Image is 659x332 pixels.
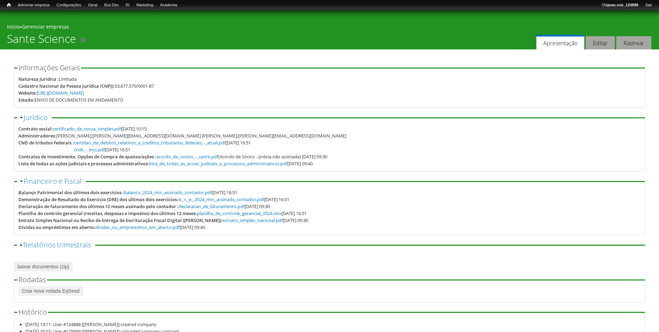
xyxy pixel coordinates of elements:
div: Administradores: [18,132,56,139]
a: balanco_2024_mrc_assinado_contador.pdf [124,189,212,196]
a: RI [122,2,133,9]
div: 53.677.570/0001-87 [115,82,154,89]
div: CND de tributos federais : [18,139,74,146]
a: Academia [157,2,181,9]
span: [DATE] 16:51 [178,196,289,203]
div: Planilha de controle gerencial (receitas, despesas e impostos) dos últimos 12 meses: [18,210,197,217]
div: Cadastro Nacional da Pessoa Jurídica (CNPJ): [18,82,115,89]
span: [DATE] 09:30 [222,217,308,223]
a: Jurídico [24,113,48,122]
a: Apresentação [536,35,584,50]
a: Relatórios trimestrais [23,240,91,250]
a: extrato_simples_nacional.pdf [222,217,283,223]
span: [DATE] 09:40 [95,224,205,230]
a: cndt_-_inss.pdf [74,147,105,153]
a: lista_de_todas_as_acoes_judiciais_e_processos_administrativos.pdf [149,160,287,167]
span: [DATE] 16:51 [74,147,130,153]
a: Rastrear [616,36,651,50]
a: declaracao_de_faturamento.pdf [179,203,245,210]
div: Contratos de Investimento, Opções de Compra de quotas/ações : [18,153,156,160]
a: dividas_ou_emprestimos_em_aberto.pdf [95,224,180,230]
a: Olájoao.ruiz_124888 [598,2,642,9]
a: certificado_de_inova_simples.pdf [53,126,121,132]
div: Demonstração de Resultado do Exercício (DRE) dos últimos dois exercícios: [18,196,178,203]
div: Declaração de faturamento dos últimos 12 meses assinado pelo contador : [18,203,179,210]
span: Informações Gerais [18,63,80,72]
span: (Acordo de Sócios - prévia não assinada) [DATE] 09:30 [156,153,327,160]
span: Histórico [18,307,47,317]
h1: Sante Science [7,32,76,49]
div: Lista de todas as ações judiciais e processos administrativos: [18,160,149,167]
a: Editar [586,36,615,50]
span: [DATE] 16:51 [197,210,307,216]
a: d._r._e._2024_mrc_assinado_contador.pdf [178,196,264,203]
a: Início [3,2,14,8]
a: Sair [642,2,656,9]
a: Configurações [53,2,85,9]
div: ENVIO DE DOCUMENTOS EM ANDAMENTO [34,96,123,103]
div: Contrato social: [18,125,53,132]
div: Dívidas ou empréstimos em aberto: [18,224,95,231]
a: baixar documentos (zip) [14,262,73,271]
span: [DATE] 09:30 [179,203,270,210]
a: Gerenciar empresas [22,23,69,30]
div: Website: [18,89,37,96]
div: [PERSON_NAME];[PERSON_NAME][EMAIL_ADDRESS][DOMAIN_NAME] [PERSON_NAME];[PERSON_NAME][EMAIL_ADDRESS... [56,132,346,139]
a: Financeiro e Fiscal [24,176,82,186]
span: [DATE] 16:51 [124,189,237,196]
span: [DATE] 16:51 [74,140,251,146]
div: Estado: [18,96,34,103]
a: Início [7,23,19,30]
li: [DATE] 13:11: User #124888 [[PERSON_NAME]] created company [25,321,641,328]
a: Bus Dev [101,2,122,9]
div: Extrato Simples Nacional ou Recibo de Entrega de Escrituração Fiscal Digital ([PERSON_NAME]): [18,217,222,224]
strong: joao.ruiz_124888 [608,3,639,7]
span: [DATE] 09:40 [149,160,313,167]
div: Balanço Patrimonial dos últimos dois exercícios : [18,189,124,196]
span: Rodadas [18,275,46,284]
a: Marketing [133,2,157,9]
span: [DATE] 10:15 [53,126,147,132]
a: certidao_de_debitos_relativos_a_creditos_tributarios_federais_-_atual.pdf [74,140,225,146]
a: Criar nova rodada EqSeed [18,286,83,296]
a: Geral [84,2,101,9]
span: Início [7,2,11,7]
a: acordo_de_socios_-_sante.pdf [156,153,218,160]
div: Natureza Jurídica : [18,76,59,82]
div: » [7,23,652,32]
a: planilha_de_controle_gerencial_2024.xlsx [197,210,281,216]
div: Limitada [59,76,77,82]
a: Adicionar empresa [14,2,53,9]
a: [URL][DOMAIN_NAME] [37,90,84,96]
